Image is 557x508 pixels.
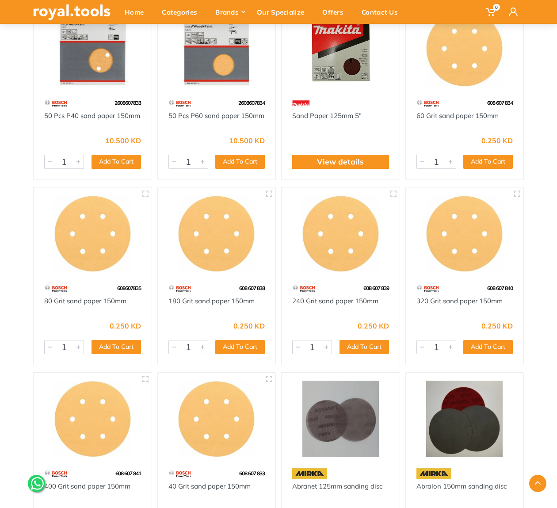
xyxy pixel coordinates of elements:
[292,281,316,296] img: 55.webp
[290,195,392,272] img: Royal Tools - 240 Grit sand paper 150mm
[209,3,251,21] div: Brands
[118,3,156,21] div: Home
[42,10,144,87] img: Royal Tools - 50 Pcs P40 sand paper 150mm
[414,195,516,272] img: Royal Tools - 320 Grit sand paper 150mm
[168,466,192,481] img: 55.webp
[42,381,144,457] img: Royal Tools - 400 Grit sand paper 150mm
[33,4,111,20] img: royal.tools Logo
[166,195,268,272] img: Royal Tools - 180 Grit sand paper 150mm
[166,10,268,87] img: Royal Tools - 50 Pcs P60 sand paper 150mm
[117,285,141,291] span: 608607835
[215,155,265,169] button: Add To Cart
[463,155,513,169] button: Add To Cart
[105,137,141,144] div: 10.500 KD
[416,281,440,296] img: 55.webp
[168,111,264,120] a: 50 Pcs P60 sand paper 150mm
[238,99,265,106] span: 2608607834
[233,322,265,329] div: 0.250 KD
[92,155,141,169] button: Add To Cart
[416,297,503,305] a: 320 Grit sand paper 150mm
[290,10,392,87] img: Royal Tools - Sand Paper 125mm 5
[358,322,389,329] div: 0.250 KD
[115,470,141,477] span: 608 607 841
[416,466,451,481] img: 89.webp
[44,466,68,481] img: 55.webp
[487,99,513,106] span: 608 607 834
[156,3,209,21] div: Categories
[215,340,265,354] button: Add To Cart
[168,281,192,296] img: 55.webp
[292,297,378,305] a: 240 Grit sand paper 150mm
[44,111,140,120] a: 50 Pcs P40 sand paper 150mm
[340,340,389,354] button: Add To Cart
[292,95,310,111] img: 42.webp
[292,111,362,120] a: Sand Paper 125mm 5"
[493,4,500,11] span: 0
[166,381,268,457] img: Royal Tools - 40 Grit sand paper 150mm
[229,137,265,144] div: 10.500 KD
[239,470,265,477] span: 608 607 833
[42,195,144,272] img: Royal Tools - 80 Grit sand paper 150mm
[487,285,513,291] span: 608 607 840
[290,381,392,457] img: Royal Tools - Abranet 125mm sanding disc
[463,340,513,354] button: Add To Cart
[317,156,364,168] a: View details
[481,137,513,144] div: 0.250 KD
[239,285,265,291] span: 608 607 838
[414,10,516,87] img: Royal Tools - 60 Grit sand paper 150mm
[44,95,68,111] img: 55.webp
[414,381,516,457] img: Royal Tools - Abralon 150mm sanding disc
[92,340,141,354] button: Add To Cart
[355,3,410,21] div: Contact Us
[168,297,255,305] a: 180 Grit sand paper 150mm
[416,95,440,111] img: 55.webp
[316,3,355,21] div: Offers
[416,111,499,120] a: 60 Grit sand paper 150mm
[44,281,68,296] img: 55.webp
[114,99,141,106] span: 2608607833
[292,466,327,481] img: 89.webp
[44,297,126,305] a: 80 Grit sand paper 150mm
[363,285,389,291] span: 608 607 839
[251,3,316,21] div: Our Specialize
[110,322,141,329] div: 0.250 KD
[168,95,192,111] img: 55.webp
[481,322,513,329] div: 0.250 KD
